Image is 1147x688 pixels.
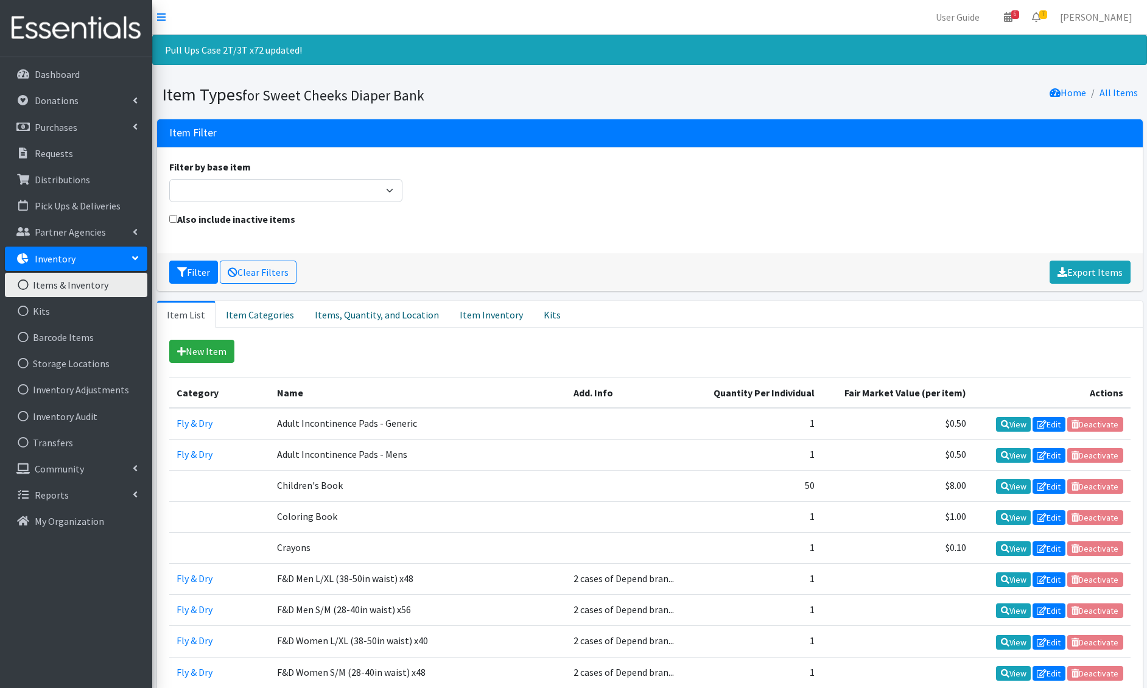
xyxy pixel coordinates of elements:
[822,533,973,564] td: $0.10
[35,515,104,527] p: My Organization
[270,439,566,470] td: Adult Incontinence Pads - Mens
[177,603,212,616] a: Fly & Dry
[5,404,147,429] a: Inventory Audit
[1050,261,1131,284] a: Export Items
[996,417,1031,432] a: View
[1033,603,1065,618] a: Edit
[996,541,1031,556] a: View
[693,408,822,440] td: 1
[169,261,218,284] button: Filter
[566,657,694,688] td: 2 cases of Depend bran...
[1033,572,1065,587] a: Edit
[169,127,217,139] h3: Item Filter
[5,483,147,507] a: Reports
[177,448,212,460] a: Fly & Dry
[5,88,147,113] a: Donations
[1050,5,1142,29] a: [PERSON_NAME]
[177,417,212,429] a: Fly & Dry
[35,121,77,133] p: Purchases
[5,325,147,349] a: Barcode Items
[5,141,147,166] a: Requests
[1033,479,1065,494] a: Edit
[5,377,147,402] a: Inventory Adjustments
[270,595,566,626] td: F&D Men S/M (28-40in waist) x56
[304,301,449,328] a: Items, Quantity, and Location
[270,533,566,564] td: Crayons
[5,8,147,49] img: HumanEssentials
[5,509,147,533] a: My Organization
[5,194,147,218] a: Pick Ups & Deliveries
[994,5,1022,29] a: 6
[566,564,694,595] td: 2 cases of Depend bran...
[566,626,694,657] td: 2 cases of Depend bran...
[35,489,69,501] p: Reports
[822,377,973,408] th: Fair Market Value (per item)
[35,253,75,265] p: Inventory
[177,572,212,584] a: Fly & Dry
[169,212,295,226] label: Also include inactive items
[1033,635,1065,650] a: Edit
[973,377,1131,408] th: Actions
[169,377,270,408] th: Category
[35,94,79,107] p: Donations
[693,657,822,688] td: 1
[1039,10,1047,19] span: 7
[270,377,566,408] th: Name
[5,430,147,455] a: Transfers
[162,84,645,105] h1: Item Types
[1033,666,1065,681] a: Edit
[822,439,973,470] td: $0.50
[996,666,1031,681] a: View
[169,340,234,363] a: New Item
[1011,10,1019,19] span: 6
[1033,417,1065,432] a: Edit
[996,572,1031,587] a: View
[822,470,973,501] td: $8.00
[533,301,571,328] a: Kits
[693,501,822,532] td: 1
[822,501,973,532] td: $1.00
[693,470,822,501] td: 50
[996,603,1031,618] a: View
[177,666,212,678] a: Fly & Dry
[5,62,147,86] a: Dashboard
[5,457,147,481] a: Community
[693,626,822,657] td: 1
[693,377,822,408] th: Quantity Per Individual
[216,301,304,328] a: Item Categories
[996,448,1031,463] a: View
[5,273,147,297] a: Items & Inventory
[926,5,989,29] a: User Guide
[177,634,212,647] a: Fly & Dry
[35,68,80,80] p: Dashboard
[5,115,147,139] a: Purchases
[242,86,424,104] small: for Sweet Cheeks Diaper Bank
[5,299,147,323] a: Kits
[5,351,147,376] a: Storage Locations
[5,247,147,271] a: Inventory
[35,174,90,186] p: Distributions
[35,226,106,238] p: Partner Agencies
[169,215,177,223] input: Also include inactive items
[270,657,566,688] td: F&D Women S/M (28-40in waist) x48
[1100,86,1138,99] a: All Items
[996,635,1031,650] a: View
[693,533,822,564] td: 1
[157,301,216,328] a: Item List
[169,160,251,174] label: Filter by base item
[270,408,566,440] td: Adult Incontinence Pads - Generic
[270,564,566,595] td: F&D Men L/XL (38-50in waist) x48
[996,479,1031,494] a: View
[1033,510,1065,525] a: Edit
[1022,5,1050,29] a: 7
[566,595,694,626] td: 2 cases of Depend bran...
[35,200,121,212] p: Pick Ups & Deliveries
[996,510,1031,525] a: View
[822,408,973,440] td: $0.50
[693,595,822,626] td: 1
[1050,86,1086,99] a: Home
[566,377,694,408] th: Add. Info
[270,501,566,532] td: Coloring Book
[35,147,73,160] p: Requests
[270,626,566,657] td: F&D Women L/XL (38-50in waist) x40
